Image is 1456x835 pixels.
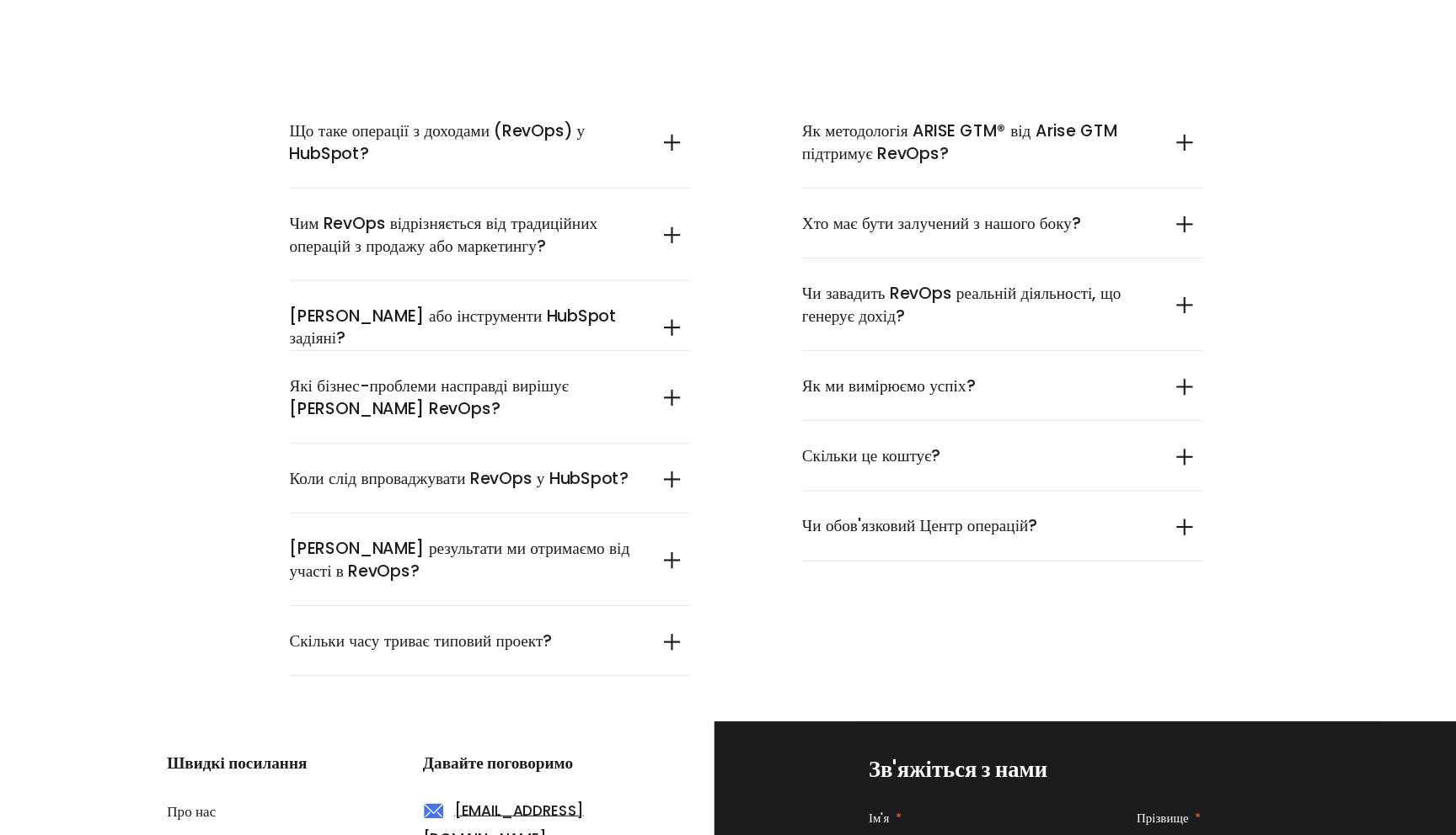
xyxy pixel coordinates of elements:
font: Ім'я [843,811,863,827]
font: Які бізнес-проблеми насправді вирішує [PERSON_NAME] RevOps? [301,403,563,444]
summary: Хто має бути залучений з нашого боку? [781,229,1156,295]
font: Зв'яжіться з нами [843,758,1011,788]
font: Хто має бути залучений з нашого боку? [781,251,1042,272]
font: Скільки це коштує? [781,469,911,490]
font: Чи завадить RevOps реальній діяльності, що генерує дохід? [781,316,1080,358]
font: Коли слід впроваджувати RevOps у HubSpot? [301,490,618,511]
font: Чим RevOps відрізняється від традиційних операцій з продажу або маркетингу? [301,251,590,292]
summary: Коли слід впроваджувати RevOps у HubSpot? [301,468,676,534]
summary: [PERSON_NAME] результати ми отримаємо від участі в RevOps? [301,534,676,620]
font: Швидкі посилання [185,757,317,778]
summary: Чим RevOps відрізняється від традиційних операцій з продажу або маркетингу? [301,229,676,316]
summary: Скільки це коштує? [781,447,1156,513]
font: Як ми вимірюємо успіх? [781,403,943,424]
summary: Що таке операції з доходами (RevOps) у HubSpot? [301,142,676,229]
summary: Чи завадить RevOps реальній діяльності, що генерує дохід? [781,295,1156,381]
font: [PERSON_NAME] або інструменти HubSpot задіяні? [301,338,608,379]
font: Що таке операції з доходами (RevOps) у HubSpot? [301,164,578,205]
font: Давайте поговоримо [426,757,566,778]
font: Часті запитання [640,15,815,48]
font: Як методологія ARISE GTM® від Arise GTM підтримує RevOps? [781,164,1076,205]
font: Скільки часу триває типовий проект? [301,642,547,663]
font: Прізвище [1095,811,1143,827]
font: [PERSON_NAME] результати ми отримаємо від участі в RevOps? [301,556,619,597]
summary: Скільки часу триває типовий проект? [301,620,676,686]
font: Чи обов'язковий Центр операцій? [781,535,1002,556]
summary: Як методологія ARISE GTM® від Arise GTM підтримує RevOps? [781,142,1156,229]
font: Про нас [185,803,231,822]
summary: Як ми вимірюємо успіх? [781,381,1156,447]
summary: [PERSON_NAME] або інструменти HubSpot задіяні? [301,316,676,402]
summary: Чи обов'язковий Центр операцій? [781,513,1156,578]
summary: Які бізнес-проблеми насправді вирішує [PERSON_NAME] RevOps? [301,381,676,468]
